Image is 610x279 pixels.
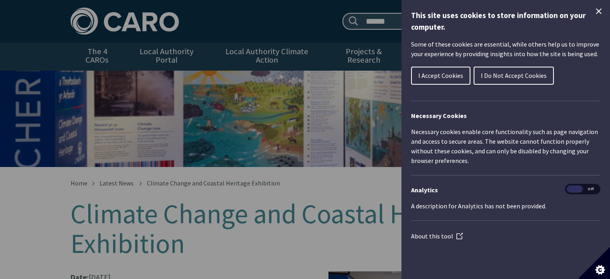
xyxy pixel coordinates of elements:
[411,39,600,59] p: Some of these cookies are essential, while others help us to improve your experience by providing...
[567,185,583,193] span: On
[411,185,600,195] h3: Analytics
[474,67,554,85] button: I Do Not Accept Cookies
[418,71,463,79] span: I Accept Cookies
[481,71,547,79] span: I Do Not Accept Cookies
[411,67,470,85] button: I Accept Cookies
[594,6,604,16] button: Close Cookie Control
[578,247,610,279] button: Set cookie preferences
[583,185,599,193] span: Off
[411,201,600,211] p: A description for Analytics has not been provided.
[411,10,600,33] h1: This site uses cookies to store information on your computer.
[411,232,463,240] a: About this tool
[411,111,600,120] h2: Necessary Cookies
[411,127,600,165] p: Necessary cookies enable core functionality such as page navigation and access to secure areas. T...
